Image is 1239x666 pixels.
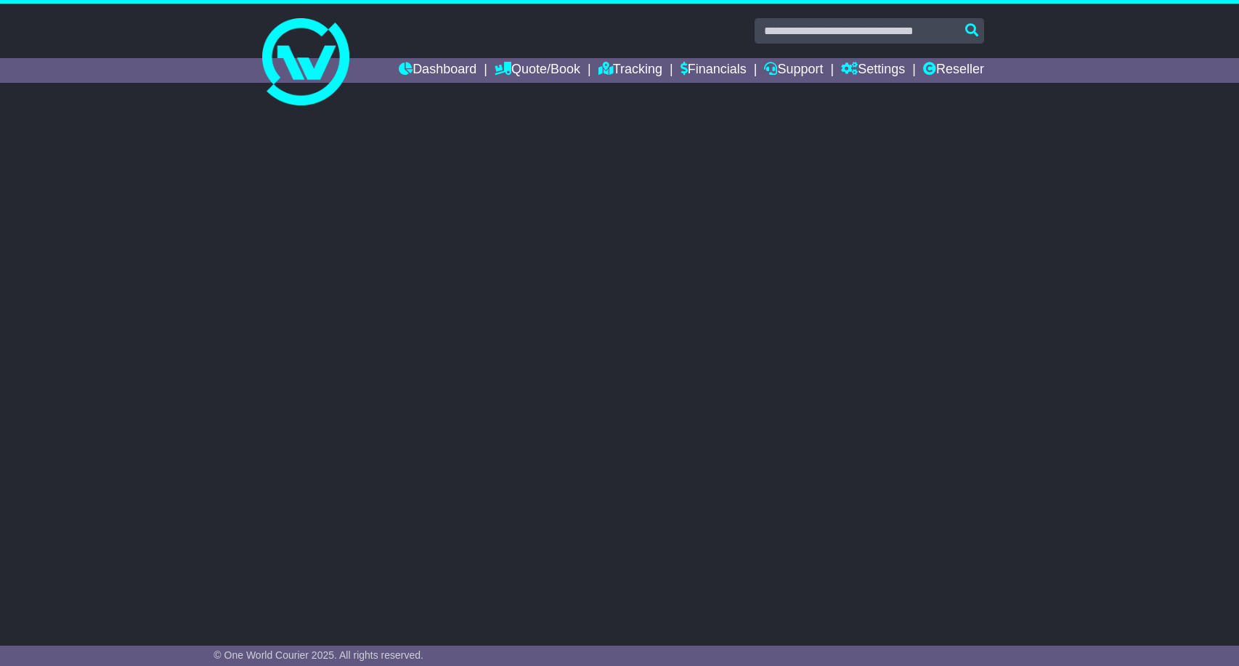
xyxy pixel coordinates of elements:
[598,58,662,83] a: Tracking
[399,58,476,83] a: Dashboard
[681,58,747,83] a: Financials
[841,58,905,83] a: Settings
[764,58,823,83] a: Support
[214,649,423,661] span: © One World Courier 2025. All rights reserved.
[923,58,984,83] a: Reseller
[495,58,580,83] a: Quote/Book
